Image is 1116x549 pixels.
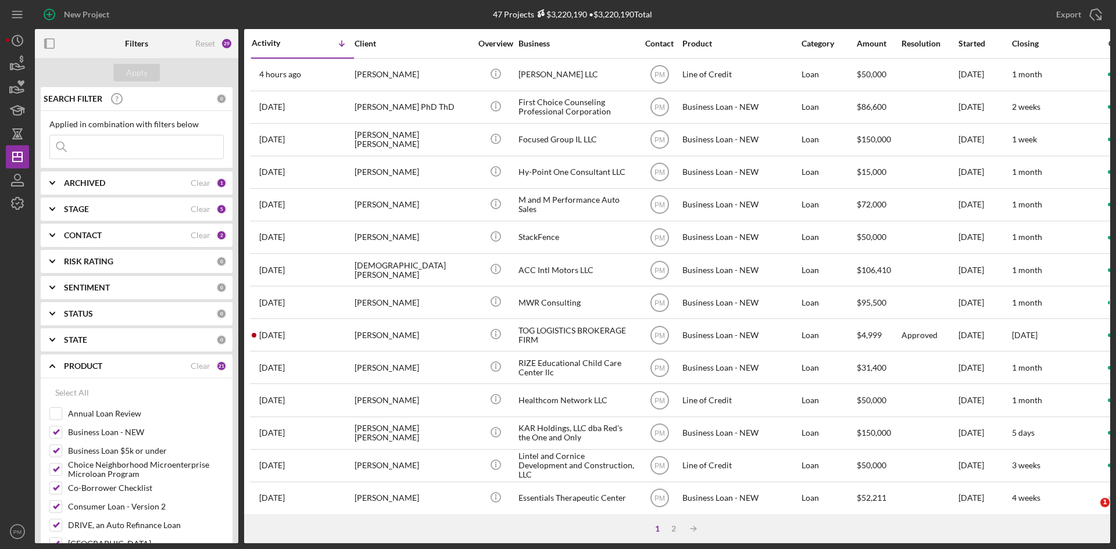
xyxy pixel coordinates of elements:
time: 1 month [1012,199,1042,209]
text: PM [654,201,665,209]
text: PM [654,494,665,503]
b: ARCHIVED [64,178,105,188]
div: 0 [216,282,227,293]
div: [DATE] [958,418,1011,448]
b: CONTACT [64,231,102,240]
time: 3 weeks [1012,460,1040,470]
time: 2025-09-19 21:28 [259,493,285,503]
div: 0 [216,94,227,104]
div: Line of Credit [682,59,799,90]
label: Consumer Loan - Version 2 [68,501,224,512]
span: $150,000 [857,134,891,144]
time: 1 month [1012,265,1042,275]
div: Business Loan - NEW [682,92,799,123]
div: KAR Holdings, LLC dba Red's the One and Only [518,418,635,448]
div: ACC Intl Motors LLC [518,254,635,285]
b: STATUS [64,309,93,318]
span: $15,000 [857,167,886,177]
span: 1 [1100,498,1110,507]
div: [DEMOGRAPHIC_DATA][PERSON_NAME] [355,254,471,285]
div: Loan [802,222,856,253]
span: $50,000 [857,69,886,79]
div: Loan [802,254,856,285]
time: 1 month [1012,69,1042,79]
button: New Project [35,3,121,26]
div: Hy-Point One Consultant LLC [518,157,635,188]
button: Select All [49,381,95,404]
div: Lintel and Cornice Development and Construction, LLC [518,450,635,481]
text: PM [654,397,665,405]
div: [DATE] [958,287,1011,318]
span: $150,000 [857,428,891,437]
div: Loan [802,92,856,123]
div: 5 [216,204,227,214]
div: Product [682,39,799,48]
button: Apply [113,64,160,81]
div: Clear [191,231,210,240]
div: Business Loan - NEW [682,352,799,383]
text: PM [654,364,665,372]
time: 2025-10-06 00:26 [259,200,285,209]
div: Loan [802,483,856,514]
div: Approved [902,331,938,340]
div: [DATE] [958,385,1011,415]
div: [DATE] [958,483,1011,514]
div: [DATE] [958,92,1011,123]
div: Loan [802,320,856,350]
span: $50,000 [857,232,886,242]
div: Loan [802,124,856,155]
text: PM [654,266,665,274]
div: [PERSON_NAME] [355,59,471,90]
time: 1 month [1012,395,1042,405]
text: PM [654,331,665,339]
div: Apply [126,64,148,81]
label: Choice Neighborhood Microenterprise Microloan Program [68,464,224,475]
div: [DATE] [958,450,1011,481]
time: 1 month [1012,232,1042,242]
div: [DATE] [958,320,1011,350]
div: Clear [191,178,210,188]
div: Healthcom Network LLC [518,385,635,415]
time: 1 month [1012,363,1042,372]
div: [PERSON_NAME] [355,450,471,481]
time: 1 month [1012,297,1042,307]
span: $50,000 [857,395,886,405]
b: SEARCH FILTER [44,94,102,103]
iframe: Intercom live chat [1076,498,1104,526]
div: Select All [55,381,89,404]
span: $72,000 [857,199,886,209]
div: [PERSON_NAME] [355,287,471,318]
time: 5 days [1012,428,1035,437]
div: Business Loan - NEW [682,157,799,188]
span: $50,000 [857,460,886,470]
b: Filters [125,39,148,48]
div: Business Loan - NEW [682,189,799,220]
div: Business Loan - NEW [682,320,799,350]
div: 0 [216,256,227,267]
div: Contact [638,39,681,48]
div: [DATE] [958,59,1011,90]
div: New Project [64,3,109,26]
time: 1 month [1012,167,1042,177]
label: Business Loan $5k or under [68,445,224,457]
div: 2 [666,524,682,533]
div: 21 [216,361,227,371]
text: PM [654,103,665,112]
label: DRIVE, an Auto Refinance Loan [68,519,224,531]
div: Started [958,39,1011,48]
div: Export [1056,3,1081,26]
div: Loan [802,450,856,481]
div: Client [355,39,471,48]
span: $86,600 [857,102,886,112]
div: 1 [649,524,666,533]
b: RISK RATING [64,257,113,266]
div: Activity [252,38,303,48]
div: [PERSON_NAME] [355,157,471,188]
time: 2025-09-30 16:04 [259,331,285,340]
div: M and M Performance Auto Sales [518,189,635,220]
div: Business Loan - NEW [682,222,799,253]
div: Business Loan - NEW [682,287,799,318]
text: PM [654,136,665,144]
div: [DATE] [958,124,1011,155]
text: PM [654,234,665,242]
